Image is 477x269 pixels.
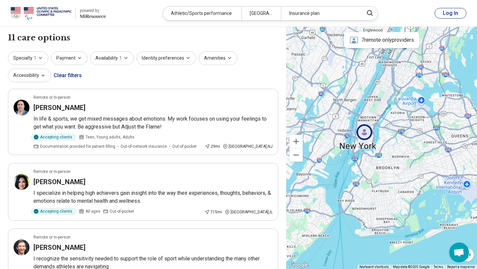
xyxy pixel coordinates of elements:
[393,265,430,269] span: Map data ©2025 Google
[8,51,48,65] button: Specialty1
[241,7,281,20] div: [GEOGRAPHIC_DATA]
[8,69,51,82] button: Accessibility
[110,208,134,214] span: Out-of-pocket
[119,55,122,62] span: 1
[85,134,134,140] span: Teen, Young adults, Adults
[205,143,220,149] div: 29 mi
[34,55,36,62] span: 1
[344,32,419,48] div: 7 remote only providers
[121,143,167,149] span: Out-of-network insurance
[290,135,303,148] button: Zoom in
[85,208,100,214] span: All ages
[434,265,443,269] a: Terms (opens in new tab)
[204,209,222,215] div: 715 mi
[447,265,475,269] a: Report a map error
[33,169,71,175] p: Remote or In-person
[90,51,134,65] button: Availability1
[80,8,106,14] div: powered by
[11,5,72,21] img: USOPC
[172,143,197,149] span: Out-of-pocket
[449,242,469,262] div: Open chat
[33,103,85,112] h3: [PERSON_NAME]
[33,177,85,187] h3: [PERSON_NAME]
[33,189,273,205] p: I specialize in helping high achievers gain insight into the way their experiences, thoughts, beh...
[11,5,106,21] a: USOPCpowered by
[31,134,76,141] div: Accepting clients
[33,234,71,240] p: Remote or In-person
[33,243,85,252] h3: [PERSON_NAME]
[40,143,115,149] span: Documentation provided for patient filling
[54,68,82,83] div: Clear filters
[51,51,87,65] button: Payment
[435,8,466,19] button: Log In
[136,51,196,65] button: Identity preferences
[33,94,71,100] p: Remote or In-person
[199,51,238,65] button: Amenities
[31,208,76,215] div: Accepting clients
[8,32,70,43] h1: 11 care options
[163,7,241,20] div: Athletic/Sports performance
[290,148,303,162] button: Zoom out
[223,143,273,149] div: [GEOGRAPHIC_DATA] , NJ
[225,209,273,215] div: [GEOGRAPHIC_DATA] , IL
[33,115,273,131] p: In life & sports, we get mixed messages about emotions. My work focuses on using your feelings to...
[281,7,359,20] div: Insurance plan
